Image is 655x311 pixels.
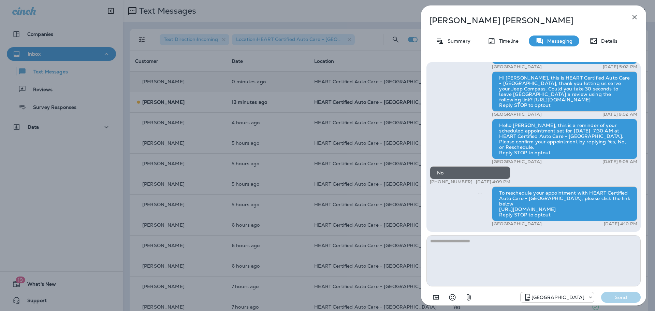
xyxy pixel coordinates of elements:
[492,64,541,70] p: [GEOGRAPHIC_DATA]
[492,159,541,165] p: [GEOGRAPHIC_DATA]
[598,38,617,44] p: Details
[492,71,637,112] div: Hi [PERSON_NAME], this is HEART Certified Auto Care - [GEOGRAPHIC_DATA], thank you letting us ser...
[429,291,443,304] button: Add in a premade template
[521,293,594,301] div: +1 (847) 262-3704
[430,179,472,185] p: [PHONE_NUMBER]
[602,159,637,165] p: [DATE] 9:05 AM
[603,64,637,70] p: [DATE] 5:02 PM
[492,186,637,221] div: To reschedule your appointment with HEART Certified Auto Care - [GEOGRAPHIC_DATA], please click t...
[476,179,510,185] p: [DATE] 4:09 PM
[604,221,637,227] p: [DATE] 4:10 PM
[544,38,572,44] p: Messaging
[496,38,519,44] p: Timeline
[492,221,541,227] p: [GEOGRAPHIC_DATA]
[492,119,637,159] div: Hello [PERSON_NAME], this is a reminder of your scheduled appointment set for [DATE] 7:30 AM at H...
[444,38,470,44] p: Summary
[446,291,459,304] button: Select an emoji
[478,189,482,196] span: Sent
[492,112,541,117] p: [GEOGRAPHIC_DATA]
[430,166,510,179] div: No
[602,112,637,117] p: [DATE] 9:02 AM
[429,16,615,25] p: [PERSON_NAME] [PERSON_NAME]
[532,295,584,300] p: [GEOGRAPHIC_DATA]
